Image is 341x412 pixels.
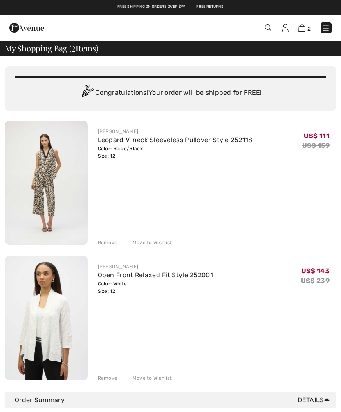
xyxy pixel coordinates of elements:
a: Free shipping on orders over $99 [117,4,186,10]
div: Move to Wishlist [126,239,172,246]
a: Open Front Relaxed Fit Style 252001 [98,271,213,279]
div: Color: Beige/Black Size: 12 [98,145,253,160]
div: Remove [98,239,118,246]
img: Search [265,24,272,31]
img: My Info [282,24,289,32]
s: US$ 159 [302,142,330,149]
span: | [191,4,191,10]
img: Leopard V-neck Sleeveless Pullover Style 252118 [5,121,88,245]
s: US$ 239 [301,277,330,285]
a: Leopard V-neck Sleeveless Pullover Style 252118 [98,136,253,144]
div: Move to Wishlist [126,374,172,382]
span: US$ 111 [304,132,330,140]
div: [PERSON_NAME] [98,128,253,135]
div: [PERSON_NAME] [98,263,213,270]
img: Open Front Relaxed Fit Style 252001 [5,256,88,380]
a: 2 [298,23,311,33]
div: Order Summary [15,395,333,405]
img: Shopping Bag [298,24,305,32]
a: Free Returns [196,4,224,10]
span: US$ 143 [301,267,330,275]
img: Menu [322,24,330,32]
div: Congratulations! Your order will be shipped for FREE! [15,85,326,101]
img: 1ère Avenue [9,20,44,36]
div: Color: White Size: 12 [98,280,213,295]
span: Details [298,395,333,405]
div: Remove [98,374,118,382]
span: My Shopping Bag ( Items) [5,44,99,52]
img: Congratulation2.svg [79,85,95,101]
span: 2 [72,42,76,53]
span: 2 [307,26,311,32]
a: 1ère Avenue [9,23,44,31]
